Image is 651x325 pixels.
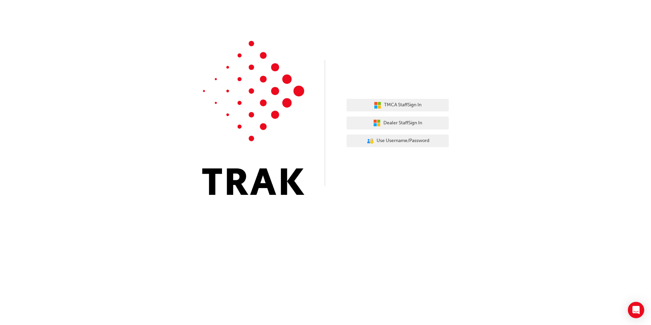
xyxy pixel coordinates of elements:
button: TMCA StaffSign In [347,99,449,112]
img: Trak [202,41,304,195]
span: TMCA Staff Sign In [384,101,422,109]
span: Use Username/Password [377,137,429,145]
button: Use Username/Password [347,135,449,148]
span: Dealer Staff Sign In [383,119,422,127]
div: Open Intercom Messenger [628,302,644,318]
button: Dealer StaffSign In [347,117,449,129]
